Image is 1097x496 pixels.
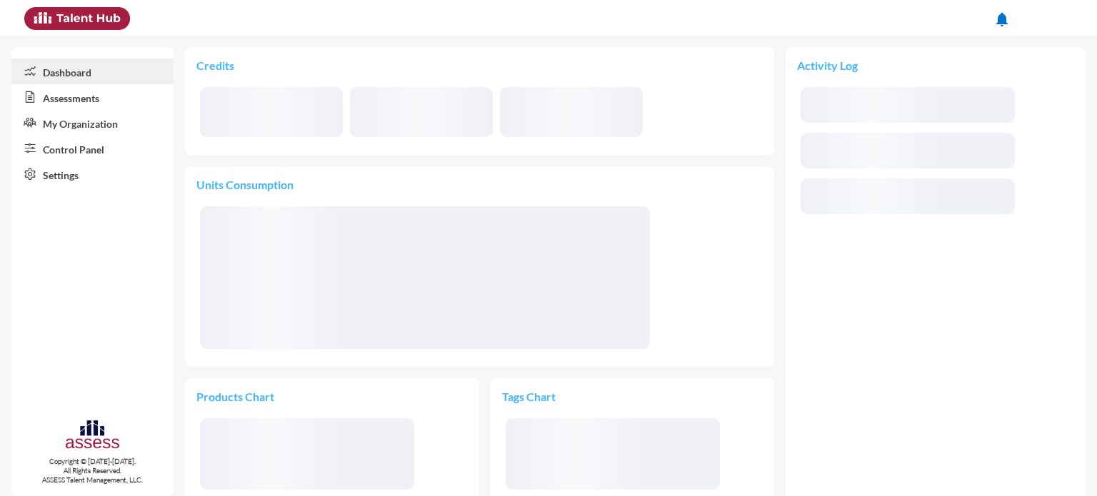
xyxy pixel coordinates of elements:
[11,110,174,136] a: My Organization
[993,11,1011,28] mat-icon: notifications
[196,390,332,403] p: Products Chart
[11,84,174,110] a: Assessments
[64,418,121,453] img: assesscompany-logo.png
[11,136,174,161] a: Control Panel
[797,59,1074,72] p: Activity Log
[11,59,174,84] a: Dashboard
[502,390,632,403] p: Tags Chart
[11,457,174,485] p: Copyright © [DATE]-[DATE]. All Rights Reserved. ASSESS Talent Management, LLC.
[196,178,763,191] p: Units Consumption
[196,59,763,72] p: Credits
[11,161,174,187] a: Settings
